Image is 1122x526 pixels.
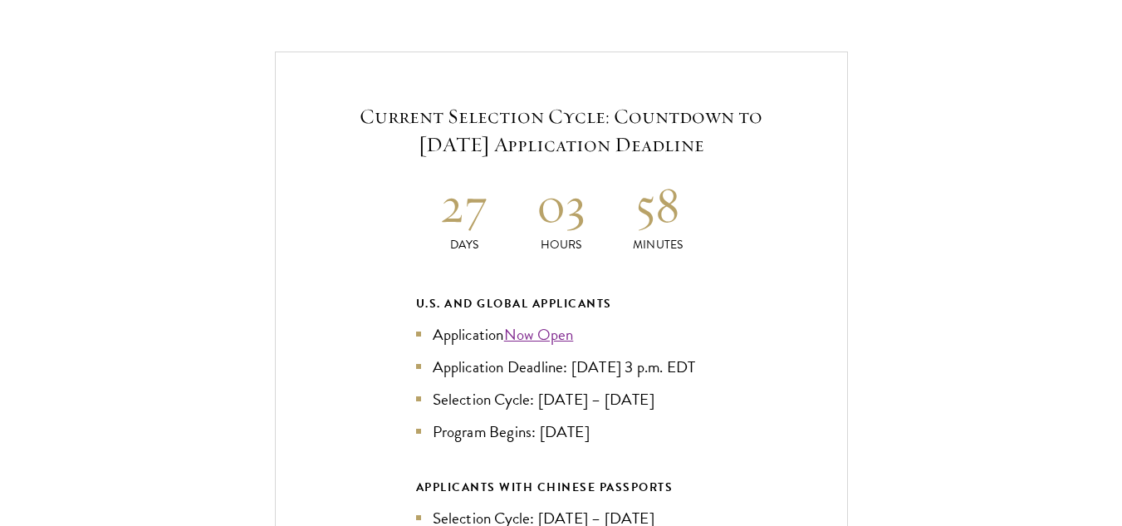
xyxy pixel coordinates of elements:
[416,236,513,253] p: Days
[416,477,707,498] div: APPLICANTS WITH CHINESE PASSPORTS
[416,420,707,444] li: Program Begins: [DATE]
[416,322,707,347] li: Application
[610,236,707,253] p: Minutes
[416,174,513,236] h2: 27
[610,174,707,236] h2: 58
[326,102,797,159] h5: Current Selection Cycle: Countdown to [DATE] Application Deadline
[512,236,610,253] p: Hours
[416,387,707,411] li: Selection Cycle: [DATE] – [DATE]
[504,322,574,347] a: Now Open
[416,355,707,379] li: Application Deadline: [DATE] 3 p.m. EDT
[416,293,707,314] div: U.S. and Global Applicants
[512,174,610,236] h2: 03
